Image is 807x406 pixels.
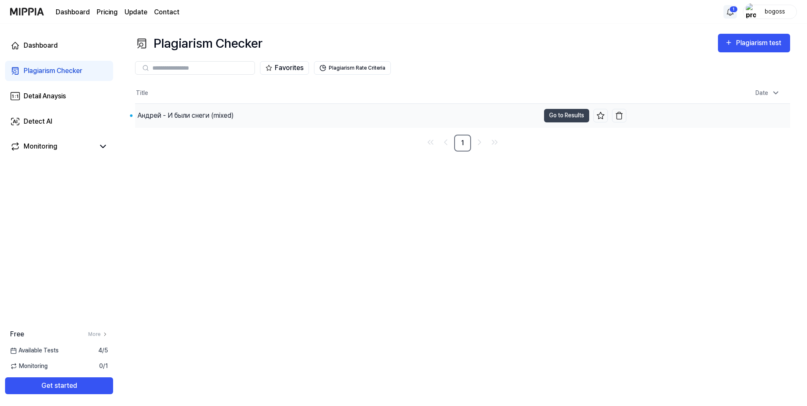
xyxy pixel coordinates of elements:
span: 0 / 1 [99,362,108,371]
span: Monitoring [10,362,48,371]
img: 알림 [725,7,735,17]
td: [DATE] 6:41 PM [626,103,790,127]
div: Dashboard [24,41,58,51]
button: Plagiarism Rate Criteria [314,61,391,75]
div: Date [752,86,783,100]
div: Detect AI [24,116,52,127]
a: 1 [454,135,471,152]
img: profile [746,3,756,20]
a: Go to last page [488,135,501,149]
span: 4 / 5 [98,346,108,355]
div: Monitoring [24,141,57,152]
a: Go to next page [473,135,486,149]
div: Андрей - И были снеги (mixed) [138,111,234,121]
button: 알림1 [723,5,737,19]
button: Favorites [260,61,309,75]
button: Plagiarism test [718,34,790,52]
a: More [88,330,108,338]
div: Plagiarism test [736,38,783,49]
a: Go to first page [424,135,437,149]
span: Free [10,329,24,339]
img: delete [615,111,623,120]
a: Detail Anaysis [5,86,113,106]
a: Dashboard [5,35,113,56]
a: Monitoring [10,141,95,152]
div: 1 [729,6,738,13]
a: Update [125,7,147,17]
div: Detail Anaysis [24,91,66,101]
button: Go to Results [544,109,589,122]
div: bogoss [758,7,791,16]
div: Plagiarism Checker [24,66,82,76]
button: profilebogoss [743,5,797,19]
a: Go to previous page [439,135,452,149]
button: Get started [5,377,113,394]
th: Title [135,83,626,103]
nav: pagination [135,135,790,152]
a: Plagiarism Checker [5,61,113,81]
div: Plagiarism Checker [135,34,263,53]
a: Pricing [97,7,118,17]
a: Contact [154,7,179,17]
span: Available Tests [10,346,59,355]
a: Dashboard [56,7,90,17]
a: Detect AI [5,111,113,132]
